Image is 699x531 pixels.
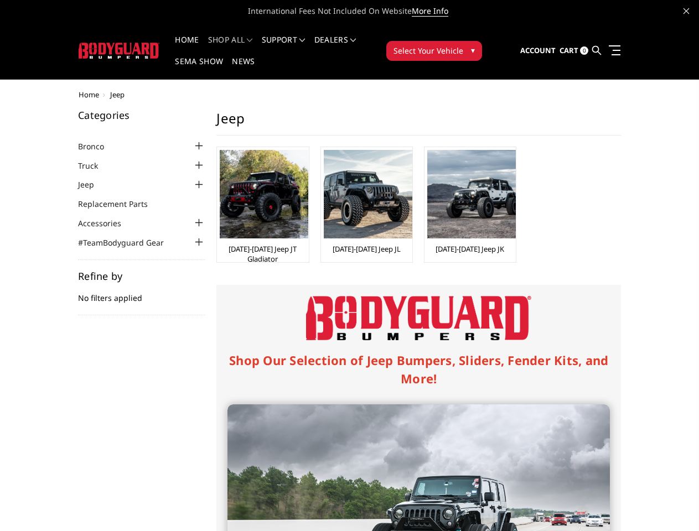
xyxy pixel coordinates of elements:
[208,36,253,58] a: shop all
[110,90,125,100] span: Jeep
[175,36,199,58] a: Home
[216,110,621,136] h1: Jeep
[79,43,160,59] img: BODYGUARD BUMPERS
[78,217,135,229] a: Accessories
[78,160,112,171] a: Truck
[78,198,162,210] a: Replacement Parts
[262,36,306,58] a: Support
[520,45,556,55] span: Account
[560,45,578,55] span: Cart
[314,36,356,58] a: Dealers
[580,46,588,55] span: 0
[232,58,255,79] a: News
[175,58,223,79] a: SEMA Show
[220,244,306,264] a: [DATE]-[DATE] Jeep JT Gladiator
[78,237,178,248] a: #TeamBodyguard Gear
[78,179,108,190] a: Jeep
[78,110,205,120] h5: Categories
[436,244,504,254] a: [DATE]-[DATE] Jeep JK
[393,45,463,56] span: Select Your Vehicle
[78,271,205,315] div: No filters applied
[471,44,475,56] span: ▾
[520,36,556,66] a: Account
[560,36,588,66] a: Cart 0
[412,6,448,17] a: More Info
[79,90,99,100] a: Home
[386,41,482,61] button: Select Your Vehicle
[306,296,531,340] img: Bodyguard Bumpers Logo
[78,140,118,152] a: Bronco
[78,271,205,281] h5: Refine by
[333,244,401,254] a: [DATE]-[DATE] Jeep JL
[227,351,610,388] h1: Shop Our Selection of Jeep Bumpers, Sliders, Fender Kits, and More!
